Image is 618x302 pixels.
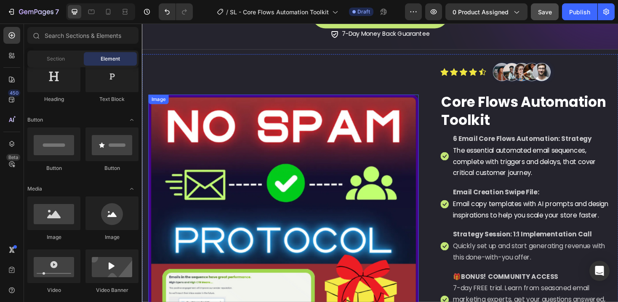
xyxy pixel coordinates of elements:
[330,263,498,275] p: 🎁
[330,186,495,208] span: Email copy templates with AI prompts and design inspirations to help you scale your store faster.
[27,286,80,294] div: Video
[8,77,27,84] div: Image
[8,90,20,96] div: 450
[531,3,559,20] button: Save
[85,286,139,294] div: Video Banner
[27,95,80,103] div: Heading
[125,113,139,127] span: Toggle open
[330,130,482,164] span: The essential automated email sequences, complete with triggers and delays, that cover critical c...
[330,117,477,127] strong: 6 Email Core Flows Automation: Strategy
[27,164,80,172] div: Button
[338,264,441,273] strong: BONUS! COMMUNITY ACCESS
[101,55,120,63] span: Element
[85,95,139,103] div: Text Block
[27,27,139,44] input: Search Sections & Elements
[159,3,193,20] div: Undo/Redo
[142,24,618,302] iframe: Design area
[330,219,477,228] strong: Strategy Session: 1:1 Implementation Call
[55,7,59,17] p: 7
[569,8,590,16] div: Publish
[47,55,65,63] span: Section
[317,73,498,113] h2: Core Flows Automation Toolkit
[453,8,509,16] span: 0 product assigned
[125,182,139,196] span: Toggle open
[445,3,527,20] button: 0 product assigned
[3,3,63,20] button: 7
[357,8,370,16] span: Draft
[330,230,498,254] p: Quickly set up and start generating revenue with this done-with-you offer.
[538,8,552,16] span: Save
[27,116,43,124] span: Button
[85,233,139,241] div: Image
[589,261,610,281] div: Open Intercom Messenger
[27,185,42,193] span: Media
[27,233,80,241] div: Image
[230,8,329,16] span: SL - Core Flows Automation Toolkit
[226,8,228,16] span: /
[562,3,597,20] button: Publish
[85,164,139,172] div: Button
[6,154,20,161] div: Beta
[330,174,421,184] strong: Email Creation Swipe File:
[369,37,440,66] img: gempages_572965182523835508-91e11882-c558-42be-8be6-31fee7ddb637.webp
